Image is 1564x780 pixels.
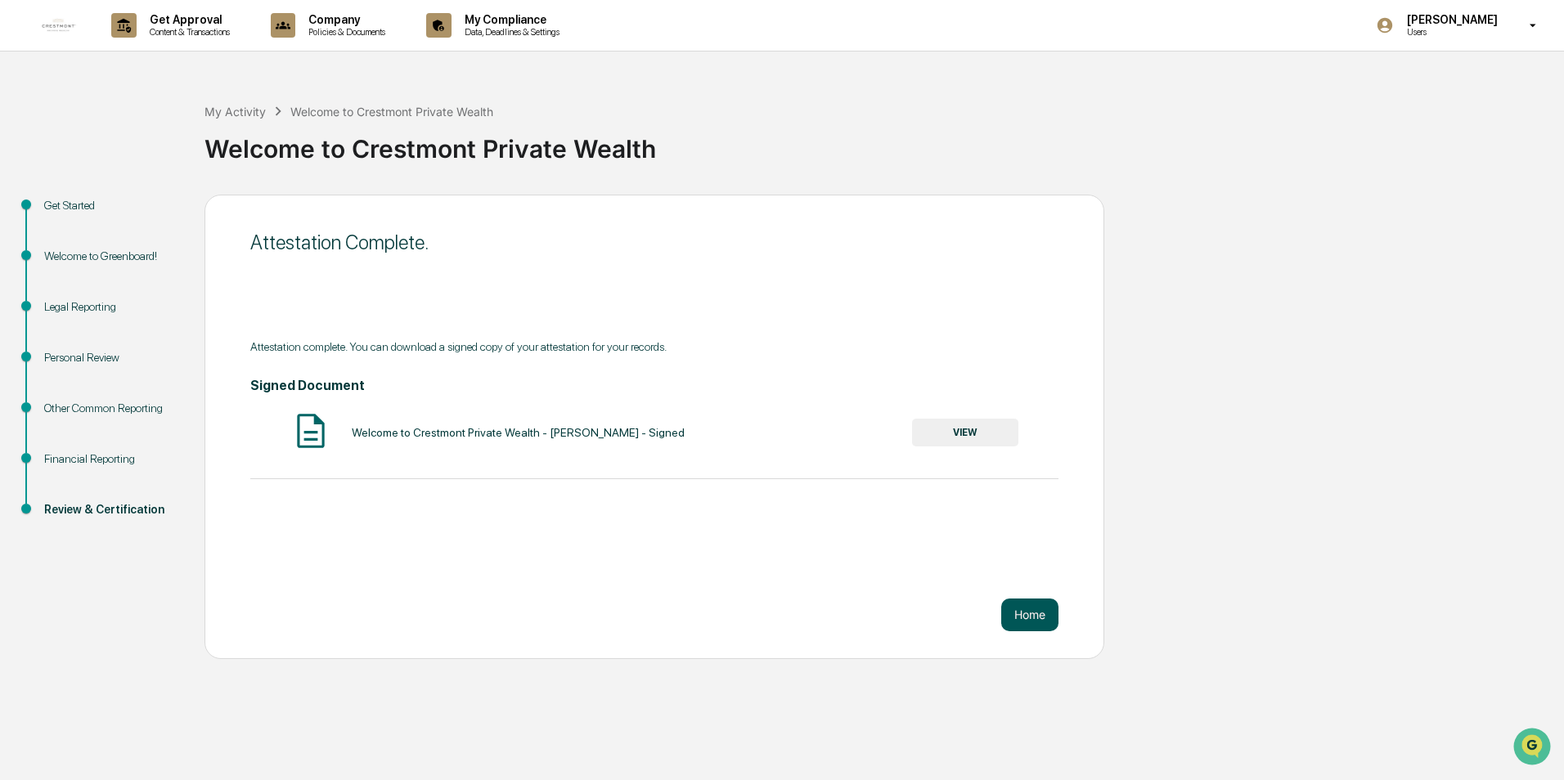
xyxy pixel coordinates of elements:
input: Clear [43,74,270,92]
div: We're available if you need us! [56,141,207,155]
p: Company [295,13,393,26]
div: Welcome to Crestmont Private Wealth [204,121,1556,164]
img: 1746055101610-c473b297-6a78-478c-a979-82029cc54cd1 [16,125,46,155]
p: Users [1394,26,1506,38]
a: 🖐️Preclearance [10,199,112,229]
div: Attestation complete. You can download a signed copy of your attestation for your records. [250,340,1058,353]
p: Policies & Documents [295,26,393,38]
div: Review & Certification [44,501,178,518]
div: Get Started [44,197,178,214]
div: Other Common Reporting [44,400,178,417]
a: Powered byPylon [115,276,198,289]
div: Welcome to Crestmont Private Wealth [290,105,493,119]
span: Attestations [135,206,203,222]
div: Welcome to Crestmont Private Wealth - [PERSON_NAME] - Signed [352,426,685,439]
p: [PERSON_NAME] [1394,13,1506,26]
div: Financial Reporting [44,451,178,468]
iframe: Open customer support [1512,726,1556,770]
span: Preclearance [33,206,106,222]
div: Legal Reporting [44,298,178,316]
span: Pylon [163,277,198,289]
p: Get Approval [137,13,238,26]
div: Attestation Complete. [250,231,1058,254]
span: Data Lookup [33,237,103,253]
p: Data, Deadlines & Settings [452,26,568,38]
button: Start new chat [278,130,298,150]
h4: Signed Document [250,378,1058,393]
div: Personal Review [44,349,178,366]
img: Document Icon [290,410,331,451]
button: Home [1001,598,1058,631]
div: 🗄️ [119,208,132,221]
div: Welcome to Greenboard! [44,248,178,265]
a: 🗄️Attestations [112,199,209,229]
img: logo [39,6,79,45]
div: 🖐️ [16,208,29,221]
p: Content & Transactions [137,26,238,38]
div: Start new chat [56,125,268,141]
div: My Activity [204,105,266,119]
p: My Compliance [452,13,568,26]
p: How can we help? [16,34,298,61]
div: 🔎 [16,239,29,252]
button: VIEW [912,419,1018,446]
a: 🔎Data Lookup [10,231,110,260]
